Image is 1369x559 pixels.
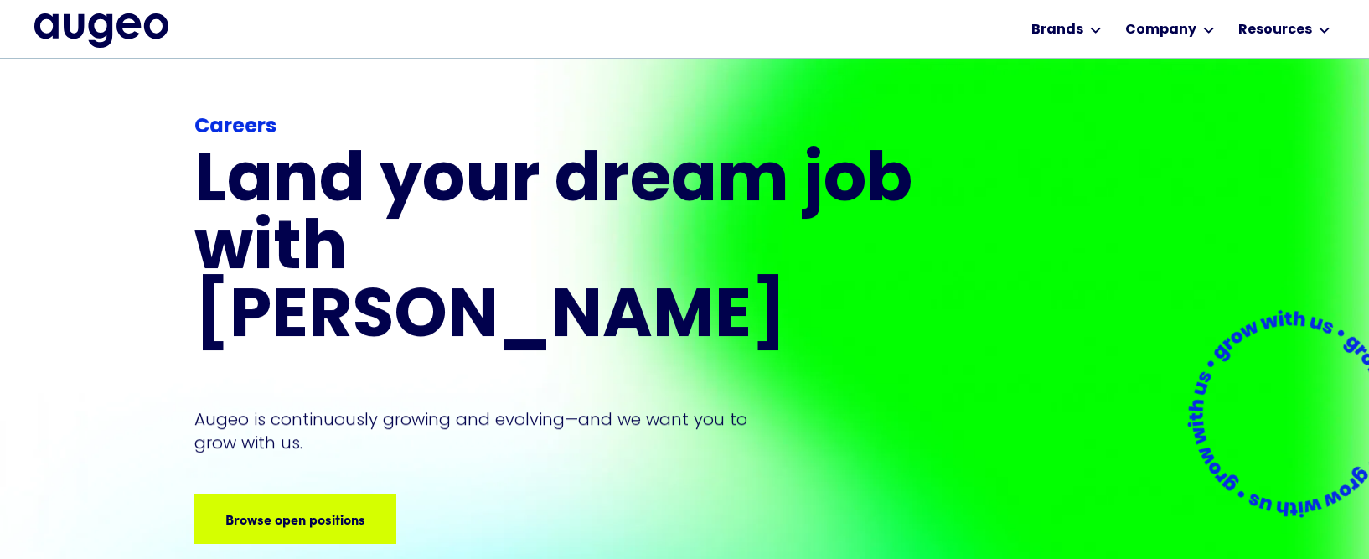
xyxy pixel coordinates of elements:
[1125,20,1196,40] div: Company
[194,494,396,544] a: Browse open positions
[194,149,918,353] h1: Land your dream job﻿ with [PERSON_NAME]
[194,117,276,137] strong: Careers
[34,13,168,47] a: home
[1031,20,1083,40] div: Brands
[1238,20,1312,40] div: Resources
[194,407,771,454] p: Augeo is continuously growing and evolving—and we want you to grow with us.
[34,13,168,47] img: Augeo's full logo in midnight blue.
